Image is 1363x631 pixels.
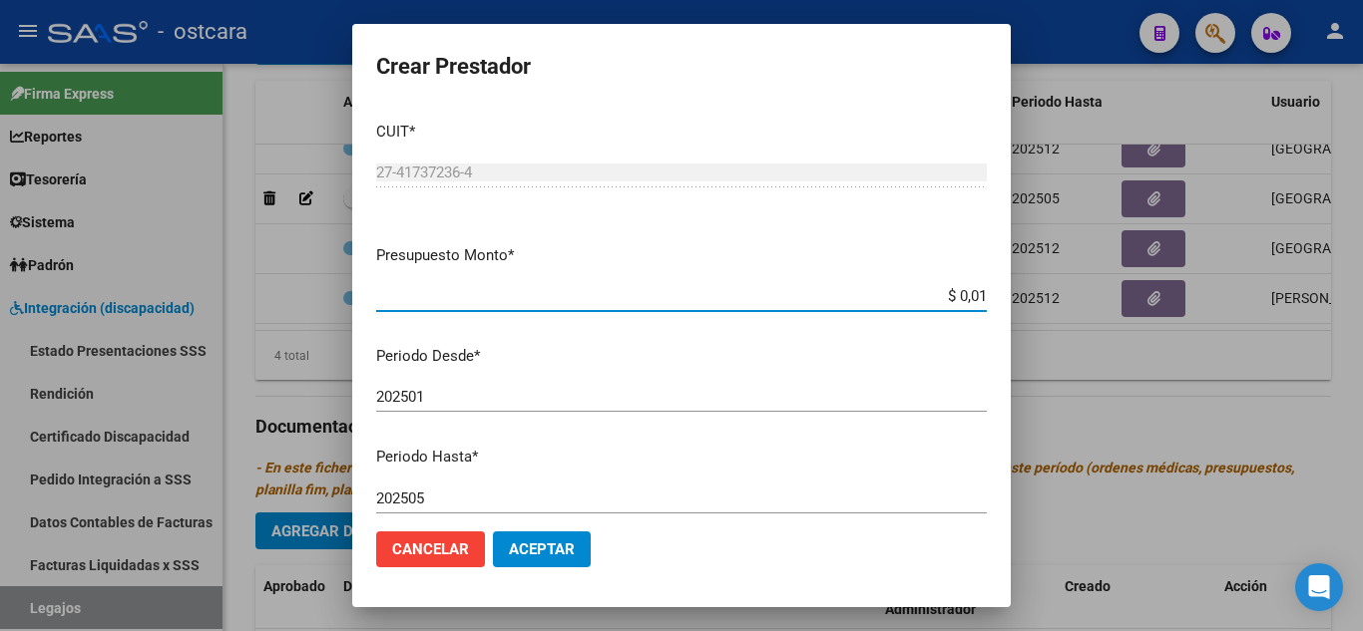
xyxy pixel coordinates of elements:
p: Periodo Hasta [376,446,987,469]
p: Presupuesto Monto [376,244,987,267]
span: Cancelar [392,540,469,558]
div: Open Intercom Messenger [1295,563,1343,611]
button: Aceptar [493,531,591,567]
span: Aceptar [509,540,575,558]
p: Periodo Desde [376,345,987,368]
button: Cancelar [376,531,485,567]
p: CUIT [376,121,987,144]
h2: Crear Prestador [376,48,987,86]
